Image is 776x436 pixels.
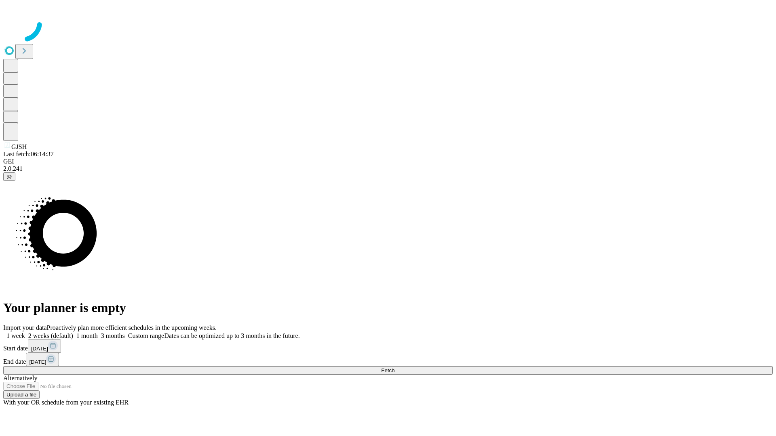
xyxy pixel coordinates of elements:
[3,165,773,172] div: 2.0.241
[47,324,217,331] span: Proactively plan more efficient schedules in the upcoming weeks.
[101,332,125,339] span: 3 months
[28,332,73,339] span: 2 weeks (default)
[164,332,299,339] span: Dates can be optimized up to 3 months in the future.
[3,172,15,181] button: @
[76,332,98,339] span: 1 month
[6,332,25,339] span: 1 week
[3,340,773,353] div: Start date
[11,143,27,150] span: GJSH
[3,158,773,165] div: GEI
[28,340,61,353] button: [DATE]
[3,399,129,406] span: With your OR schedule from your existing EHR
[6,174,12,180] span: @
[3,324,47,331] span: Import your data
[31,346,48,352] span: [DATE]
[29,359,46,365] span: [DATE]
[3,151,54,157] span: Last fetch: 06:14:37
[381,367,394,373] span: Fetch
[3,353,773,366] div: End date
[128,332,164,339] span: Custom range
[3,366,773,375] button: Fetch
[3,375,37,381] span: Alternatively
[3,390,40,399] button: Upload a file
[3,300,773,315] h1: Your planner is empty
[26,353,59,366] button: [DATE]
